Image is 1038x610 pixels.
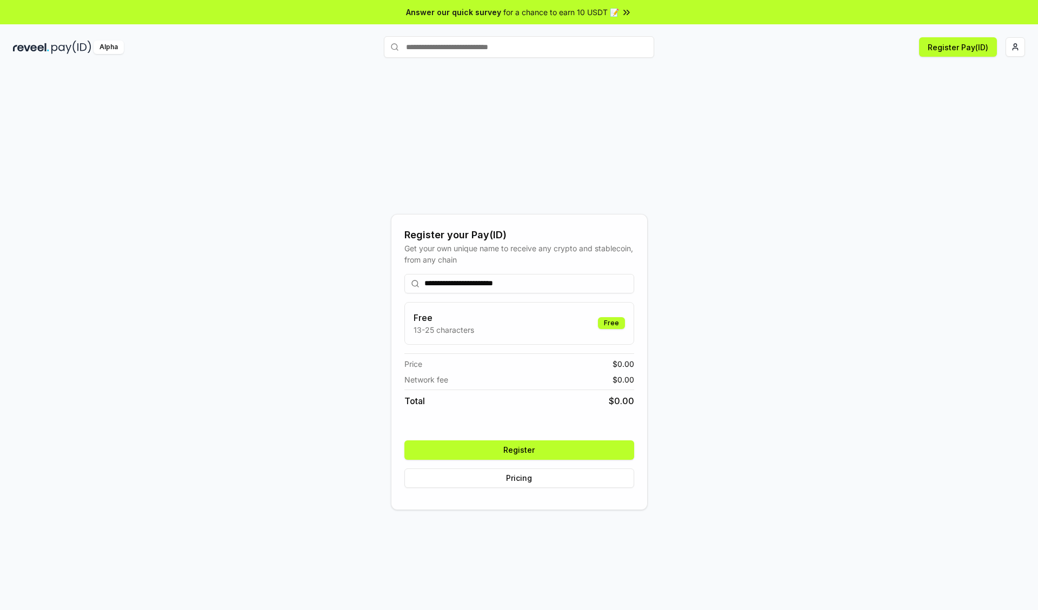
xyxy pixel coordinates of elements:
[404,358,422,370] span: Price
[598,317,625,329] div: Free
[94,41,124,54] div: Alpha
[613,358,634,370] span: $ 0.00
[503,6,619,18] span: for a chance to earn 10 USDT 📝
[414,324,474,336] p: 13-25 characters
[414,311,474,324] h3: Free
[404,440,634,460] button: Register
[404,468,634,488] button: Pricing
[404,394,425,407] span: Total
[609,394,634,407] span: $ 0.00
[13,41,49,54] img: reveel_dark
[404,227,634,243] div: Register your Pay(ID)
[404,243,634,265] div: Get your own unique name to receive any crypto and stablecoin, from any chain
[613,374,634,385] span: $ 0.00
[404,374,448,385] span: Network fee
[919,37,997,57] button: Register Pay(ID)
[51,41,91,54] img: pay_id
[406,6,501,18] span: Answer our quick survey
